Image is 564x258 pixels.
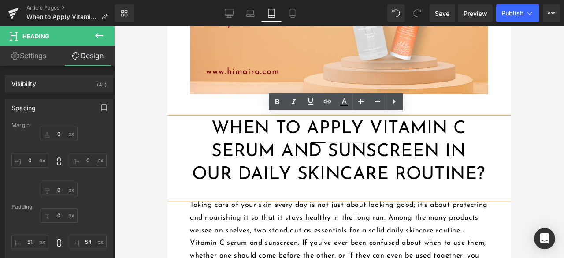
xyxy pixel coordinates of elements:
[534,228,555,249] div: Open Intercom Messenger
[261,4,282,22] a: Tablet
[26,13,98,20] span: When to Apply Vitamin C Serum and Sunscreen in Our Daily Skincare Routine?
[11,204,107,210] div: Padding
[496,4,539,22] button: Publish
[70,153,107,168] input: 0
[26,4,115,11] a: Article Pages
[501,10,523,17] span: Publish
[543,4,560,22] button: More
[11,235,48,249] input: 0
[458,4,493,22] a: Preview
[435,9,449,18] span: Save
[11,99,36,112] div: Spacing
[41,208,78,223] input: 0
[22,33,49,40] span: Heading
[11,75,36,87] div: Visibility
[240,4,261,22] a: Laptop
[59,46,116,66] a: Design
[219,4,240,22] a: Desktop
[387,4,405,22] button: Undo
[11,122,107,128] div: Margin
[97,75,107,90] div: (All)
[11,153,48,168] input: 0
[282,4,303,22] a: Mobile
[22,172,320,249] p: Taking care of your skin every day is not just about looking good; it’s about protecting and nour...
[70,235,107,249] input: 0
[464,9,487,18] span: Preview
[22,91,320,160] h1: When to Apply Vitamin C Serum and Sunscreen in Our Daily Skincare Routine?
[115,4,134,22] a: New Library
[408,4,426,22] button: Redo
[41,183,78,197] input: 0
[41,127,78,141] input: 0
